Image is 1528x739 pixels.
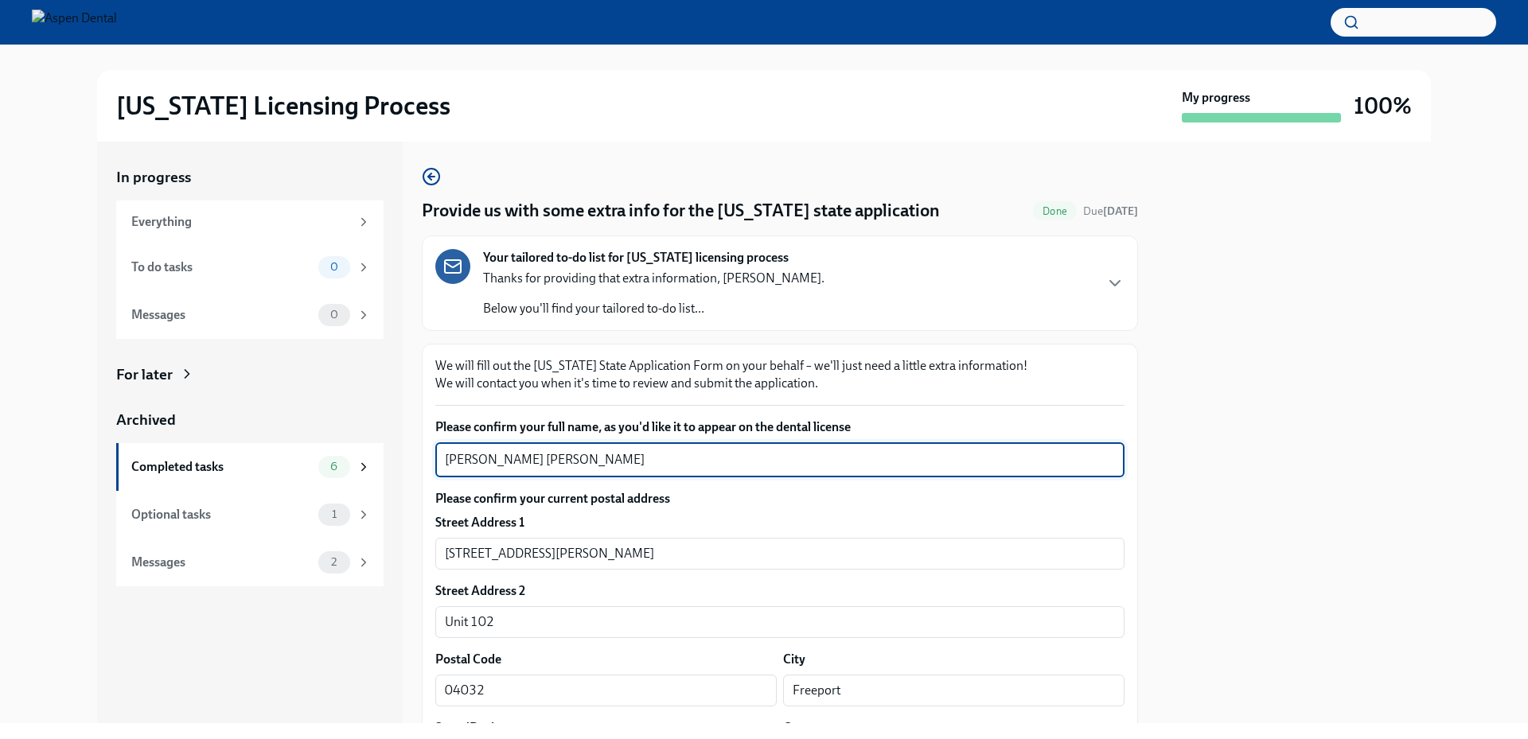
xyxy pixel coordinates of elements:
div: Messages [131,554,312,571]
div: Messages [131,306,312,324]
a: Archived [116,410,384,430]
div: Optional tasks [131,506,312,523]
textarea: [PERSON_NAME] [PERSON_NAME] [445,450,1115,469]
a: Optional tasks1 [116,491,384,539]
div: For later [116,364,173,385]
h2: [US_STATE] Licensing Process [116,90,450,122]
a: For later [116,364,384,385]
label: City [783,651,805,668]
span: 2 [322,556,346,568]
div: Completed tasks [131,458,312,476]
p: We will fill out the [US_STATE] State Application Form on your behalf – we'll just need a little ... [435,357,1125,392]
span: 0 [321,309,348,321]
label: Country [783,719,828,737]
p: Below you'll find your tailored to-do list... [483,300,824,317]
a: To do tasks0 [116,243,384,291]
h3: 100% [1354,91,1412,120]
span: July 18th, 2025 10:00 [1083,204,1138,219]
strong: Your tailored to-do list for [US_STATE] licensing process [483,249,789,266]
a: Messages0 [116,291,384,339]
span: 6 [321,461,347,473]
label: Please confirm your current postal address [435,490,1125,508]
h4: Provide us with some extra info for the [US_STATE] state application [422,199,940,223]
span: Done [1033,205,1077,217]
a: Completed tasks6 [116,443,384,491]
label: State/Region [435,719,509,737]
div: To do tasks [131,259,312,276]
a: Messages2 [116,539,384,586]
span: 0 [321,261,348,273]
span: Due [1083,204,1138,218]
a: Everything [116,200,384,243]
div: Everything [131,213,350,231]
p: Thanks for providing that extra information, [PERSON_NAME]. [483,270,824,287]
img: Aspen Dental [32,10,117,35]
label: Street Address 2 [435,582,525,600]
strong: [DATE] [1103,204,1138,218]
label: Street Address 1 [435,514,524,531]
label: Postal Code [435,651,501,668]
a: In progress [116,167,384,188]
span: 1 [322,508,346,520]
strong: My progress [1182,89,1250,107]
label: Please confirm your full name, as you'd like it to appear on the dental license [435,418,1125,436]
